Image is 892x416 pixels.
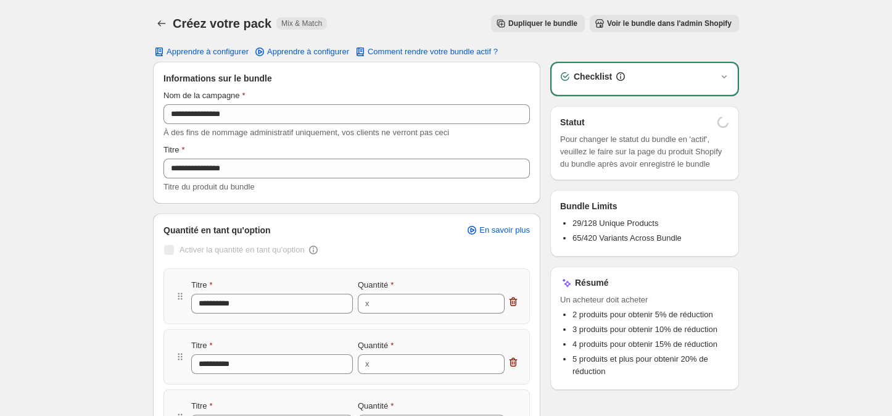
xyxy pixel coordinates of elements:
[572,323,729,336] li: 3 produits pour obtenir 10% de réduction
[246,43,357,60] a: Apprendre à configurer
[574,70,612,83] h3: Checklist
[167,47,249,57] span: Apprendre à configurer
[358,279,394,291] label: Quantité
[560,200,617,212] h3: Bundle Limits
[365,297,370,310] div: x
[191,279,213,291] label: Titre
[575,277,608,289] h3: Résumé
[590,15,739,32] button: Voir le bundle dans l'admin Shopify
[572,353,729,378] li: 5 produits et plus pour obtenir 20% de réduction
[358,339,394,352] label: Quantité
[572,309,729,321] li: 2 produits pour obtenir 5% de réduction
[508,19,577,28] span: Dupliquer le bundle
[479,225,530,235] span: En savoir plus
[163,144,185,156] label: Titre
[191,339,213,352] label: Titre
[572,233,682,243] span: 65/420 Variants Across Bundle
[607,19,732,28] span: Voir le bundle dans l'admin Shopify
[146,43,256,60] button: Apprendre à configurer
[365,358,370,370] div: x
[572,218,658,228] span: 29/128 Unique Products
[560,133,729,170] span: Pour changer le statut du bundle en 'actif', veuillez le faire sur la page du produit Shopify du ...
[153,15,170,32] button: Back
[191,400,213,412] label: Titre
[163,89,246,102] label: Nom de la campagne
[163,128,449,137] span: À des fins de nommage administratif uniquement, vos clients ne verront pas ceci
[491,15,585,32] button: Dupliquer le bundle
[347,43,505,60] button: Comment rendre votre bundle actif ?
[358,400,394,412] label: Quantité
[163,72,272,85] span: Informations sur le bundle
[560,294,729,306] span: Un acheteur doit acheter
[560,116,585,128] h3: Statut
[368,47,498,57] span: Comment rendre votre bundle actif ?
[267,47,349,57] span: Apprendre à configurer
[163,182,255,191] span: Titre du produit du bundle
[173,16,271,31] h1: Créez votre pack
[458,222,537,239] a: En savoir plus
[572,338,729,351] li: 4 produits pour obtenir 15% de réduction
[163,224,271,236] span: Quantité en tant qu'option
[281,19,322,28] span: Mix & Match
[180,245,305,254] span: Activer la quantité en tant qu'option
